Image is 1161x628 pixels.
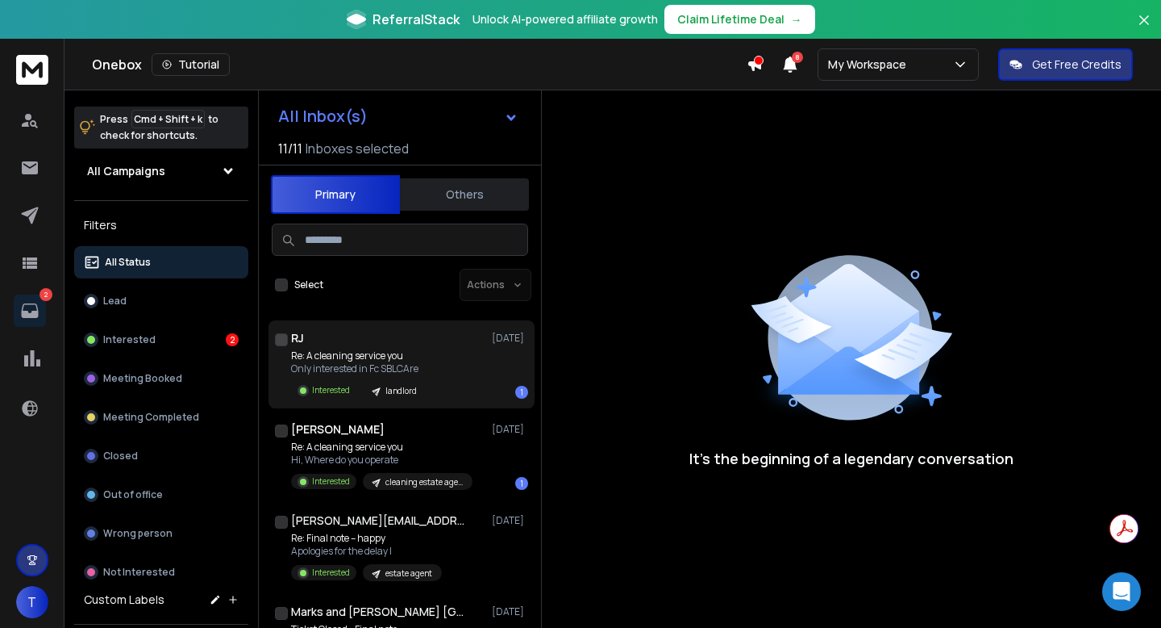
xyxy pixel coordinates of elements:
[515,477,528,490] div: 1
[689,447,1013,470] p: It’s the beginning of a legendary conversation
[515,386,528,399] div: 1
[1134,10,1155,48] button: Close banner
[492,332,528,345] p: [DATE]
[291,330,304,346] h1: RJ
[400,177,529,212] button: Others
[103,411,199,424] p: Meeting Completed
[312,384,350,396] p: Interested
[492,423,528,436] p: [DATE]
[40,288,52,301] p: 2
[74,324,248,356] button: Interested2
[472,11,658,27] p: Unlock AI-powered affiliate growth
[312,475,350,488] p: Interested
[74,517,248,550] button: Wrong person
[74,214,248,237] h3: Filters
[100,111,218,144] p: Press to check for shortcuts.
[291,513,468,529] h1: [PERSON_NAME][EMAIL_ADDRESS][PERSON_NAME]
[131,110,205,128] span: Cmd + Shift + k
[16,586,48,618] button: T
[372,10,460,29] span: ReferralStack
[385,476,463,488] p: cleaning estate agent/airbnb hosts
[291,532,442,545] p: Re: Final note – happy
[74,440,248,472] button: Closed
[492,514,528,527] p: [DATE]
[492,605,528,618] p: [DATE]
[291,441,472,454] p: Re: A cleaning service you
[998,48,1133,81] button: Get Free Credits
[103,450,138,463] p: Closed
[306,139,409,158] h3: Inboxes selected
[278,108,368,124] h1: All Inbox(s)
[74,556,248,588] button: Not Interested
[1032,57,1121,73] p: Get Free Credits
[152,53,230,76] button: Tutorial
[226,333,239,346] div: 2
[291,421,385,438] h1: [PERSON_NAME]
[74,401,248,433] button: Meeting Completed
[103,295,127,308] p: Lead
[278,139,302,158] span: 11 / 11
[291,350,427,362] p: Re: A cleaning service you
[92,53,747,76] div: Onebox
[103,333,156,346] p: Interested
[291,362,427,375] p: Only interested in Fc SBLCAre
[103,566,175,579] p: Not Interested
[1102,572,1141,611] div: Open Intercom Messenger
[74,362,248,395] button: Meeting Booked
[105,256,151,269] p: All Status
[103,372,182,385] p: Meeting Booked
[312,567,350,579] p: Interested
[291,604,468,620] h1: Marks and [PERSON_NAME] [GEOGRAPHIC_DATA]
[385,567,432,580] p: estate agent
[74,479,248,511] button: Out of office
[291,454,472,467] p: Hi, Where do you operate
[664,5,815,34] button: Claim Lifetime Deal→
[103,488,163,501] p: Out of office
[791,11,802,27] span: →
[792,52,803,63] span: 8
[84,592,164,608] h3: Custom Labels
[74,155,248,187] button: All Campaigns
[87,163,165,179] h1: All Campaigns
[385,385,417,397] p: landlord
[74,285,248,317] button: Lead
[265,100,531,132] button: All Inbox(s)
[74,246,248,278] button: All Status
[828,57,913,73] p: My Workspace
[103,527,173,540] p: Wrong person
[14,295,46,327] a: 2
[294,278,323,291] label: Select
[291,545,442,558] p: Apologies for the delay I
[271,175,400,214] button: Primary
